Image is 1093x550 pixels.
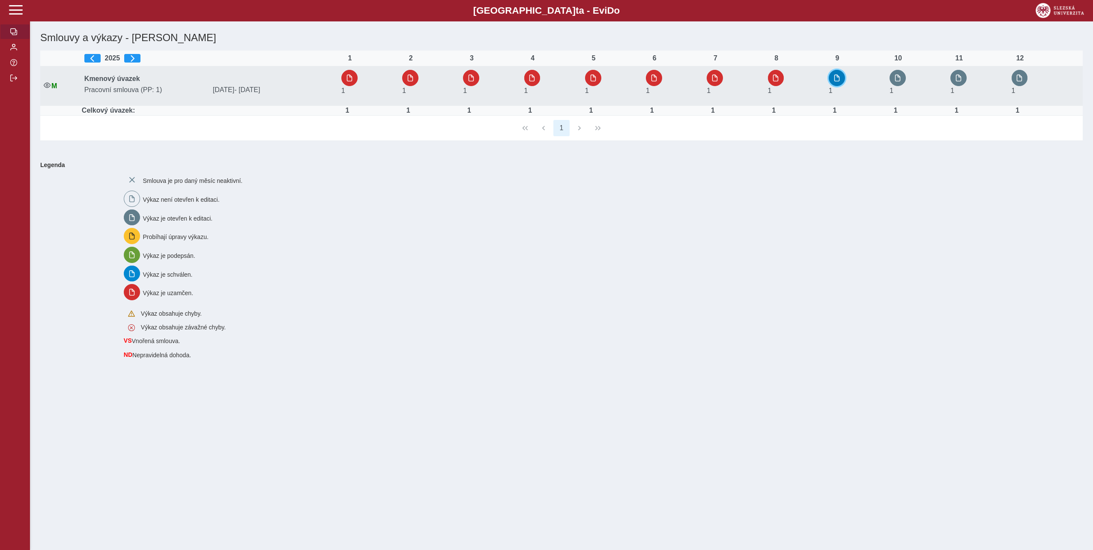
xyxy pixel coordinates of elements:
[614,5,620,16] span: o
[646,54,663,62] div: 6
[37,158,1079,172] b: Legenda
[948,107,965,114] div: Úvazek : 8 h / den. 40 h / týden.
[553,120,570,136] button: 1
[765,107,782,114] div: Úvazek : 8 h / den. 40 h / týden.
[1009,107,1026,114] div: Úvazek : 8 h / den. 40 h / týden.
[582,107,600,114] div: Úvazek : 8 h / den. 40 h / týden.
[585,87,589,94] span: Úvazek : 8 h / den. 40 h / týden.
[1012,87,1015,94] span: Úvazek : 8 h / den. 40 h / týden.
[524,87,528,94] span: Úvazek : 8 h / den. 40 h / týden.
[141,324,226,331] span: Výkaz obsahuje závažné chyby.
[143,252,195,259] span: Výkaz je podepsán.
[704,107,721,114] div: Úvazek : 8 h / den. 40 h / týden.
[887,107,904,114] div: Úvazek : 8 h / den. 40 h / týden.
[51,82,57,90] span: Údaje souhlasí s údaji v Magionu
[26,5,1067,16] b: [GEOGRAPHIC_DATA] a - Evi
[768,54,785,62] div: 8
[44,82,51,89] i: Smlouva je aktivní
[84,75,140,82] b: Kmenový úvazek
[460,107,478,114] div: Úvazek : 8 h / den. 40 h / týden.
[143,290,194,296] span: Výkaz je uzamčen.
[143,271,193,278] span: Výkaz je schválen.
[890,87,893,94] span: Úvazek : 8 h / den. 40 h / týden.
[463,54,480,62] div: 3
[829,54,846,62] div: 9
[234,86,260,93] span: - [DATE]
[143,196,220,203] span: Výkaz není otevřen k editaci.
[522,107,539,114] div: Úvazek : 8 h / den. 40 h / týden.
[143,215,213,221] span: Výkaz je otevřen k editaci.
[950,87,954,94] span: Úvazek : 8 h / den. 40 h / týden.
[643,107,660,114] div: Úvazek : 8 h / den. 40 h / týden.
[707,54,724,62] div: 7
[829,87,833,94] span: Úvazek : 8 h / den. 40 h / týden.
[463,87,467,94] span: Úvazek : 8 h / den. 40 h / týden.
[132,352,191,359] span: Nepravidelná dohoda.
[707,87,711,94] span: Úvazek : 8 h / den. 40 h / týden.
[950,54,968,62] div: 11
[339,107,356,114] div: Úvazek : 8 h / den. 40 h / týden.
[143,233,209,240] span: Probíhají úpravy výkazu.
[37,28,911,47] h1: Smlouvy a výkazy - [PERSON_NAME]
[341,54,358,62] div: 1
[646,87,650,94] span: Úvazek : 8 h / den. 40 h / týden.
[1012,54,1029,62] div: 12
[585,54,602,62] div: 5
[768,87,772,94] span: Úvazek : 8 h / den. 40 h / týden.
[890,54,907,62] div: 10
[209,86,338,94] span: [DATE]
[576,5,579,16] span: t
[402,54,419,62] div: 2
[826,107,843,114] div: Úvazek : 8 h / den. 40 h / týden.
[132,338,180,344] span: Vnořená smlouva.
[81,106,338,116] td: Celkový úvazek:
[400,107,417,114] div: Úvazek : 8 h / den. 40 h / týden.
[402,87,406,94] span: Úvazek : 8 h / den. 40 h / týden.
[524,54,541,62] div: 4
[84,54,334,63] div: 2025
[124,337,132,344] span: Smlouva vnořená do kmene
[607,5,614,16] span: D
[143,177,243,184] span: Smlouva je pro daný měsíc neaktivní.
[341,87,345,94] span: Úvazek : 8 h / den. 40 h / týden.
[124,351,132,358] span: Smlouva vnořená do kmene
[81,86,209,94] span: Pracovní smlouva (PP: 1)
[1036,3,1084,18] img: logo_web_su.png
[141,310,202,317] span: Výkaz obsahuje chyby.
